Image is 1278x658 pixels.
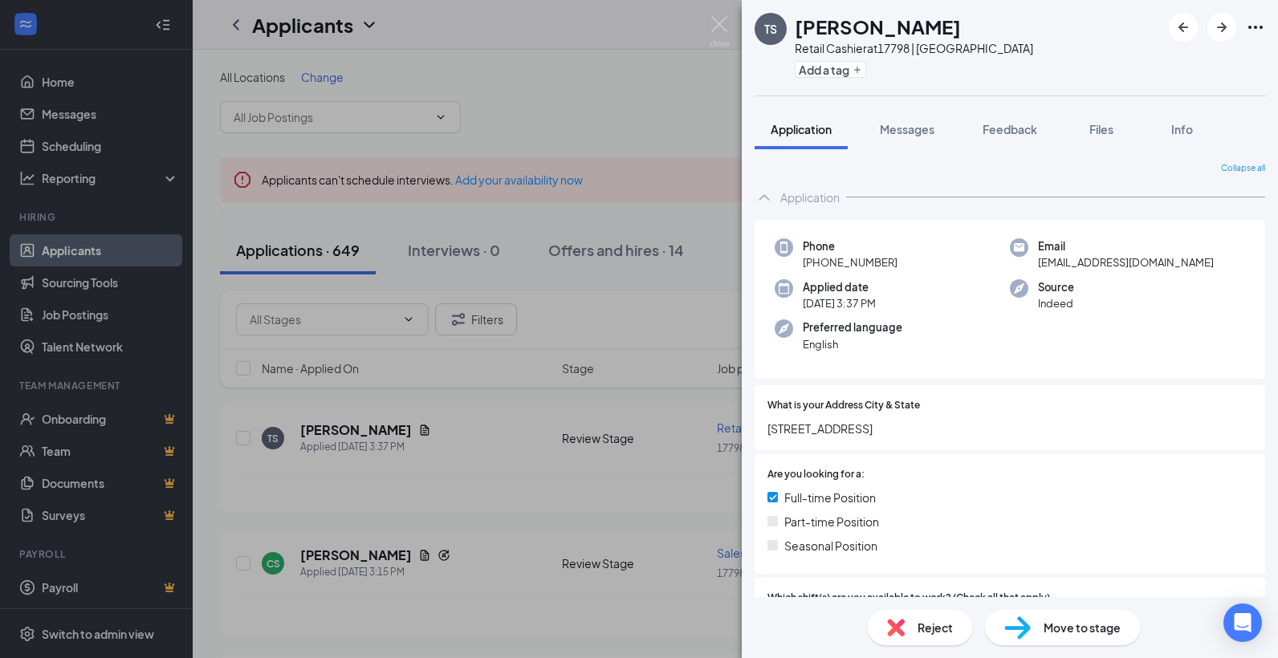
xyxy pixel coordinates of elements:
[880,122,934,136] span: Messages
[803,279,876,295] span: Applied date
[1246,18,1265,37] svg: Ellipses
[795,13,961,40] h1: [PERSON_NAME]
[853,65,862,75] svg: Plus
[803,295,876,311] span: [DATE] 3:37 PM
[1171,122,1193,136] span: Info
[767,591,1050,606] span: Which shift(s) are you available to work? (Check all that apply)
[784,489,876,506] span: Full-time Position
[767,467,865,482] span: Are you looking for a:
[1038,279,1074,295] span: Source
[1038,295,1074,311] span: Indeed
[1038,238,1214,254] span: Email
[1038,254,1214,270] span: [EMAIL_ADDRESS][DOMAIN_NAME]
[764,21,777,37] div: TS
[771,122,832,136] span: Application
[784,537,877,554] span: Seasonal Position
[803,254,897,270] span: [PHONE_NUMBER]
[983,122,1037,136] span: Feedback
[1044,619,1121,636] span: Move to stage
[1089,122,1113,136] span: Files
[780,189,840,205] div: Application
[918,619,953,636] span: Reject
[784,513,879,530] span: Part-time Position
[803,319,902,335] span: Preferred language
[803,336,902,352] span: English
[1169,13,1198,42] button: ArrowLeftNew
[1221,162,1265,175] span: Collapse all
[1223,603,1262,642] div: Open Intercom Messenger
[755,188,774,207] svg: ChevronUp
[1174,18,1193,37] svg: ArrowLeftNew
[767,420,1252,437] span: [STREET_ADDRESS]
[803,238,897,254] span: Phone
[795,40,1033,56] div: Retail Cashier at 17798 | [GEOGRAPHIC_DATA]
[1207,13,1236,42] button: ArrowRight
[1212,18,1231,37] svg: ArrowRight
[767,398,920,413] span: What is your Address City & State
[795,61,866,78] button: PlusAdd a tag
